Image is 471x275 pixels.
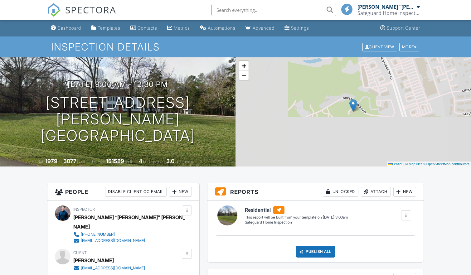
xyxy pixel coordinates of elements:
a: Advanced [243,22,277,34]
span: sq. ft. [77,159,86,164]
div: Client View [362,43,397,51]
div: Attach [361,187,391,197]
div: 151589 [106,158,124,164]
div: New [393,187,416,197]
h3: [DATE] 9:00 am - 12:30 pm [68,80,168,89]
div: Metrics [174,25,190,31]
div: [EMAIL_ADDRESS][DOMAIN_NAME] [81,238,145,243]
div: 3077 [63,158,76,164]
span: − [242,71,246,79]
span: bedrooms [143,159,160,164]
a: Contacts [128,22,160,34]
input: Search everything... [211,4,336,16]
a: [EMAIL_ADDRESS][DOMAIN_NAME] [73,238,180,244]
h1: Inspection Details [51,41,420,52]
div: Disable Client CC Email [105,187,167,197]
div: [PERSON_NAME] “[PERSON_NAME]” [PERSON_NAME] [73,213,185,231]
div: More [399,43,420,51]
span: + [242,62,246,70]
div: Safeguard Home Inspection [245,220,348,225]
span: Lot Size [92,159,105,164]
h1: [STREET_ADDRESS] [PERSON_NAME][GEOGRAPHIC_DATA] [10,94,226,144]
div: Contacts [138,25,157,31]
a: SPECTORA [47,8,116,22]
a: Settings [282,22,312,34]
span: Client [73,250,87,255]
a: Support Center [378,22,423,34]
div: Automations [208,25,235,31]
a: Templates [89,22,123,34]
div: Dashboard [57,25,81,31]
a: © MapTiler [405,162,422,166]
span: Built [37,159,44,164]
a: Zoom in [239,61,249,70]
a: Metrics [165,22,192,34]
span: Inspector [73,207,95,212]
div: 1979 [45,158,57,164]
a: [EMAIL_ADDRESS][DOMAIN_NAME] [73,265,145,271]
div: New [169,187,192,197]
div: Templates [98,25,120,31]
a: Dashboard [48,22,84,34]
h6: Residential [245,206,348,214]
div: Publish All [296,246,335,258]
span: | [403,162,404,166]
span: SPECTORA [65,3,116,16]
a: © OpenStreetMap contributors [423,162,469,166]
a: [PHONE_NUMBER] [73,231,180,238]
div: Settings [291,25,309,31]
a: Client View [362,44,399,49]
img: The Best Home Inspection Software - Spectora [47,3,61,17]
span: bathrooms [175,159,193,164]
h3: Reports [207,183,424,201]
div: [EMAIL_ADDRESS][DOMAIN_NAME] [81,266,145,271]
div: Support Center [387,25,420,31]
div: 3.0 [166,158,174,164]
div: Safeguard Home Inspection [357,10,420,16]
div: [PERSON_NAME] [73,256,114,265]
div: Unlocked [323,187,358,197]
div: [PERSON_NAME] “[PERSON_NAME]” [PERSON_NAME] [357,4,415,10]
a: Automations (Basic) [197,22,238,34]
h3: People [47,183,199,201]
div: [PHONE_NUMBER] [81,232,115,237]
div: 4 [139,158,142,164]
div: This report will be built from your template on [DATE] 3:00am [245,215,348,220]
span: sq.ft. [125,159,133,164]
div: Advanced [253,25,274,31]
a: Leaflet [388,162,402,166]
a: Zoom out [239,70,249,80]
img: Marker [349,99,357,112]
